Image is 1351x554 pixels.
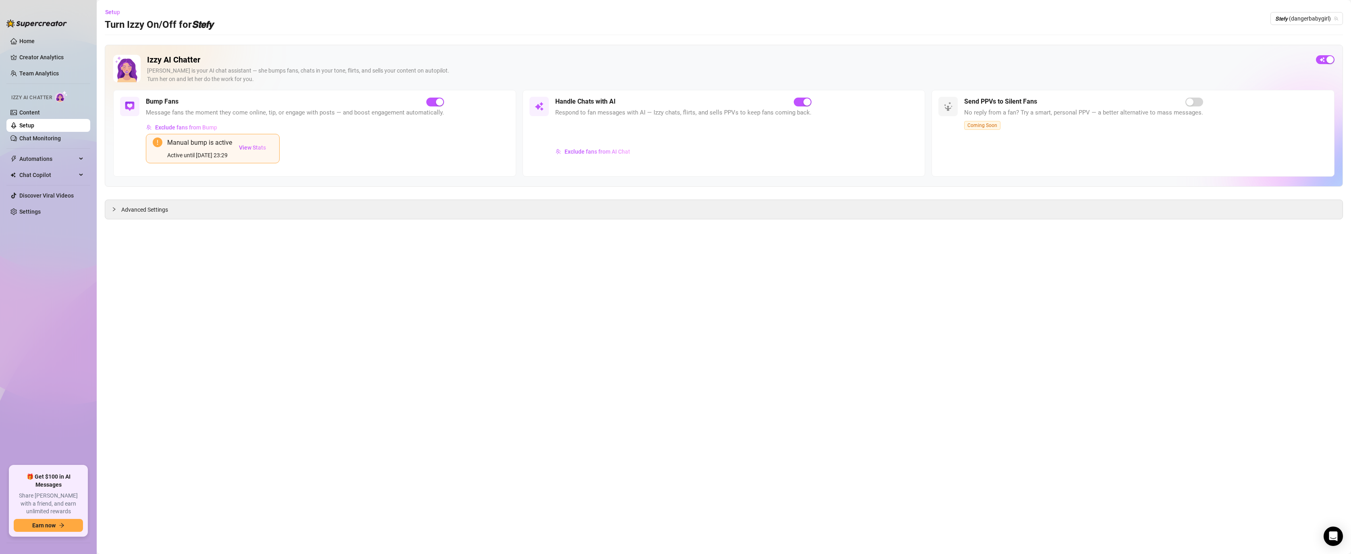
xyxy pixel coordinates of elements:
h5: Send PPVs to Silent Fans [964,97,1037,106]
h3: Turn Izzy On/Off for 𝙎𝙩𝙚𝙛𝙮 [105,19,213,31]
img: Chat Copilot [10,172,16,178]
span: Message fans the moment they come online, tip, or engage with posts — and boost engagement automa... [146,108,444,118]
img: Izzy AI Chatter [113,55,141,82]
span: Exclude fans from AI Chat [564,148,630,155]
a: Discover Viral Videos [19,192,74,199]
img: svg%3e [556,149,561,154]
img: AI Chatter [55,91,68,102]
button: Exclude fans from AI Chat [555,145,631,158]
button: Setup [105,6,127,19]
button: Exclude fans from Bump [146,121,218,134]
span: Advanced Settings [121,205,168,214]
div: Active until [DATE] 23:29 [167,151,232,160]
a: Team Analytics [19,70,59,77]
span: Exclude fans from Bump [155,124,217,131]
div: Open Intercom Messenger [1324,527,1343,546]
a: Setup [19,122,34,129]
img: svg%3e [534,102,544,111]
button: View Stats [232,137,273,158]
img: svg%3e [943,102,953,111]
div: Manual bump is active [167,137,232,148]
span: arrow-right [59,523,64,528]
span: View Stats [239,144,266,151]
span: Chat Copilot [19,169,77,181]
span: Respond to fan messages with AI — Izzy chats, flirts, and sells PPVs to keep fans coming back. [555,108,811,118]
img: logo-BBDzfeDw.svg [6,19,67,27]
span: collapsed [112,207,116,212]
a: Content [19,109,40,116]
span: Share [PERSON_NAME] with a friend, and earn unlimited rewards [14,492,83,516]
a: Creator Analytics [19,51,84,64]
span: exclamation-circle [153,137,162,147]
a: Settings [19,208,41,215]
img: svg%3e [146,125,152,130]
h2: Izzy AI Chatter [147,55,1309,65]
span: thunderbolt [10,156,17,162]
div: collapsed [112,205,121,214]
div: [PERSON_NAME] is your AI chat assistant — she bumps fans, chats in your tone, flirts, and sells y... [147,67,1309,83]
span: 🎁 Get $100 in AI Messages [14,473,83,489]
span: team [1334,16,1339,21]
button: Earn nowarrow-right [14,519,83,532]
span: No reply from a fan? Try a smart, personal PPV — a better alternative to mass messages. [964,108,1203,118]
a: Chat Monitoring [19,135,61,142]
a: Home [19,38,35,44]
span: Earn now [32,522,56,529]
span: 𝙎𝙩𝙚𝙛𝙮 (dangerbabygirl) [1275,12,1338,25]
h5: Handle Chats with AI [555,97,616,106]
span: Izzy AI Chatter [11,94,52,102]
h5: Bump Fans [146,97,178,106]
span: Automations [19,152,77,165]
img: svg%3e [125,102,135,111]
span: Setup [105,9,120,15]
span: Coming Soon [964,121,1000,130]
